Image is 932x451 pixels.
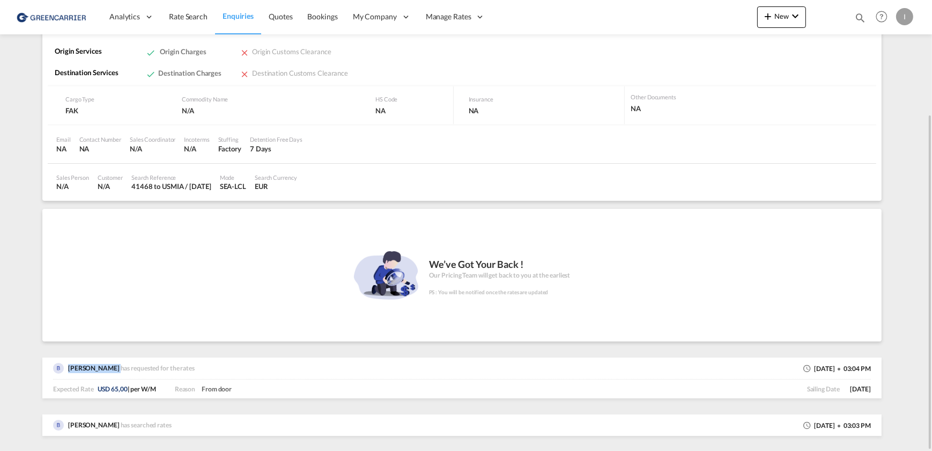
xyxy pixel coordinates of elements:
[220,181,246,191] div: SEA-LCL
[68,364,120,372] span: [PERSON_NAME]
[850,385,871,394] span: [DATE]
[353,11,397,22] span: My Company
[803,421,811,430] md-icon: icon-clock
[50,42,142,63] div: Origin Services
[631,93,677,101] div: Other Documents
[375,95,445,103] div: HS Code
[255,181,297,191] div: EUR
[218,135,241,143] div: Stuffing
[184,144,196,154] div: N/A
[196,385,232,393] span: From door
[872,8,891,26] span: Help
[761,10,774,23] md-icon: icon-plus 400-fg
[854,12,866,24] md-icon: icon-magnify
[98,181,123,191] div: N/A
[121,421,174,429] span: has searched rates
[250,144,302,154] div: 7 Days
[146,68,156,81] md-icon: icon-check
[160,47,206,56] span: Origin Charges
[184,135,209,143] div: Incoterms
[803,420,871,432] div: [DATE] 03:03 PM
[469,106,493,115] div: NA
[255,173,297,181] div: Search Currency
[250,135,302,143] div: Detention Free Days
[65,95,173,103] div: Cargo Type
[98,385,128,393] span: USD 65,00
[98,173,123,181] div: Customer
[872,8,896,27] div: Help
[56,181,89,191] div: N/A
[308,12,338,21] span: Bookings
[761,12,802,20] span: New
[65,106,173,115] div: FAK
[53,363,64,374] img: PHAxawAAAAZJREFUAwDVHvhqwFJPTAAAAABJRU5ErkJggg==
[53,420,64,431] img: PHAxawAAAAZJREFUAwDVHvhqwFJPTAAAAABJRU5ErkJggg==
[854,12,866,28] div: icon-magnify
[182,95,367,103] div: Commodity Name
[79,135,122,143] div: Contact Number
[252,69,348,77] span: Destination Customs Clearance
[631,104,641,113] span: NA
[131,173,211,181] div: Search Reference
[429,288,571,296] div: PS : You will be notified once the rates are updated
[218,144,241,154] div: Factory
[838,367,841,370] md-icon: icon-checkbox-blank-circle
[121,364,197,372] span: has requested for the rates
[175,385,195,393] span: Reason
[79,144,122,154] div: NA
[223,11,254,20] span: Enquiries
[53,385,94,393] span: Expected Rate
[56,144,71,154] div: NA
[896,8,913,25] div: I
[56,135,71,143] div: Email
[56,173,89,181] div: Sales Person
[757,6,806,28] button: icon-plus 400-fgNewicon-chevron-down
[789,10,802,23] md-icon: icon-chevron-down
[68,421,120,429] span: [PERSON_NAME]
[109,11,140,22] span: Analytics
[375,106,445,115] div: NA
[130,135,175,143] div: Sales Coordinator
[240,46,249,59] md-icon: icon-close
[803,363,871,375] div: [DATE] 03:04 PM
[50,63,142,85] div: Destination Services
[469,95,493,103] div: Insurance
[131,181,211,191] div: 41468 to USMIA / 21 Sep 2025
[158,69,221,77] span: Destination Charges
[169,12,208,21] span: Rate Search
[182,106,367,115] div: N/A
[803,364,811,373] md-icon: icon-clock
[426,11,471,22] span: Manage Rates
[429,271,571,280] div: Our Pricing Team will get back to you at the earliest
[838,424,841,427] md-icon: icon-checkbox-blank-circle
[220,173,246,181] div: Mode
[240,68,249,81] md-icon: icon-close
[130,144,175,154] div: N/A
[252,47,331,56] span: Origin Customs Clearance
[269,12,292,21] span: Quotes
[98,385,156,393] span: | per W/M
[807,385,850,394] span: Sailing Date
[146,46,156,59] md-icon: icon-check
[16,5,88,29] img: 1378a7308afe11ef83610d9e779c6b34.png
[354,251,418,300] img: analyze_finance.png
[429,258,571,271] div: We’ve Got Your Back !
